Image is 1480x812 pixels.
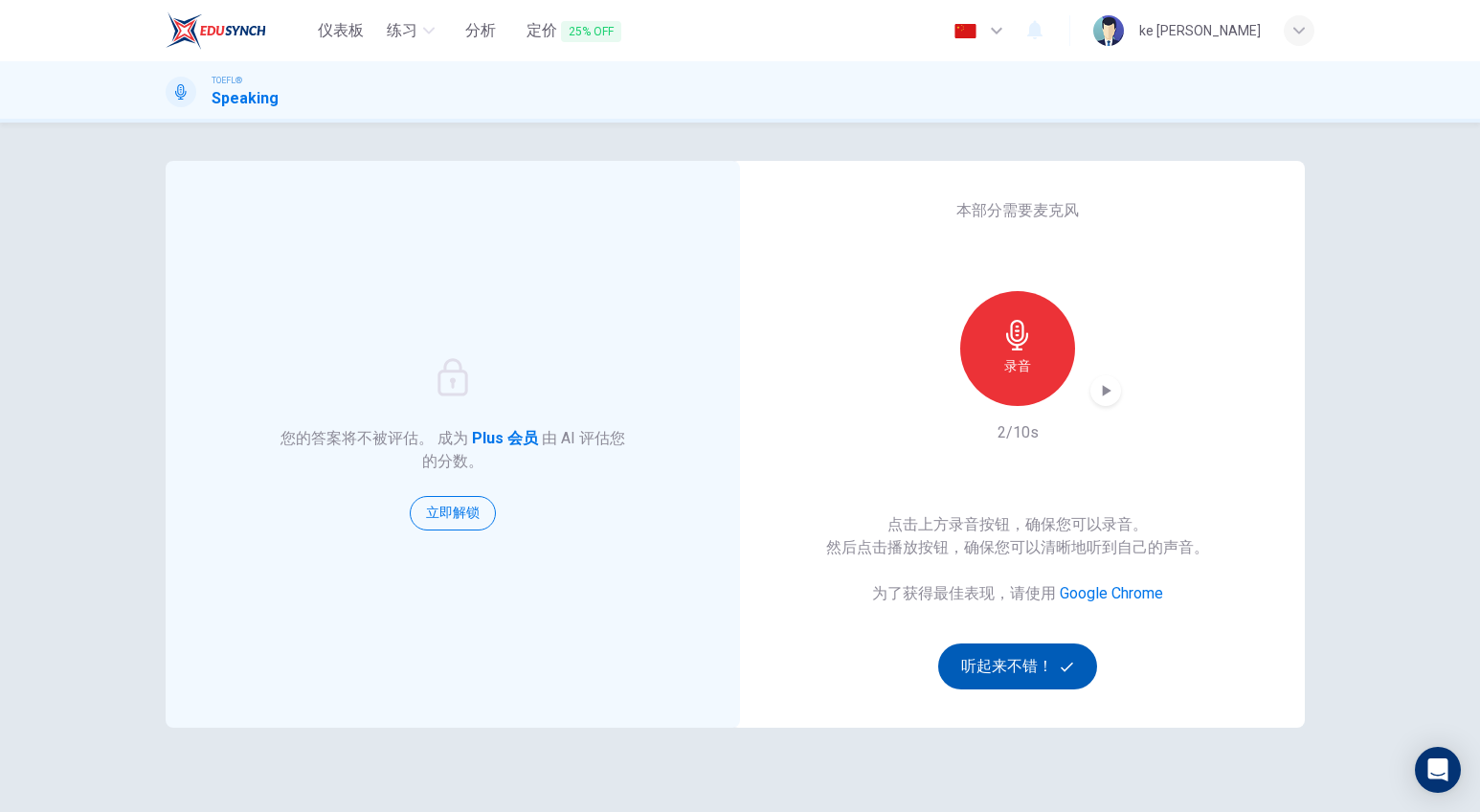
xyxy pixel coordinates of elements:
h6: 本部分需要麦克风 [956,199,1079,222]
span: 定价 [527,19,621,43]
a: Google Chrome [1060,584,1163,602]
h6: 您的答案将不被评估。 成为 由 AI 评估您的分数。 [280,427,626,473]
span: TOEFL® [212,74,242,87]
span: 练习 [387,19,417,42]
img: zh-CN [953,24,977,38]
img: EduSynch logo [166,11,266,50]
h1: Speaking [212,87,279,110]
button: 录音 [960,291,1075,406]
span: 25% OFF [561,21,621,42]
h6: 录音 [1004,354,1031,377]
a: EduSynch logo [166,11,310,50]
button: 分析 [450,13,511,48]
button: 练习 [379,13,442,48]
button: 定价25% OFF [519,13,629,49]
span: 分析 [465,19,496,42]
button: 立即解锁 [410,496,496,530]
a: 仪表板 [310,13,371,49]
h6: 点击上方录音按钮，确保您可以录音。 然后点击播放按钮，确保您可以清晰地听到自己的声音。 [826,513,1209,559]
button: 听起来不错！ [938,643,1097,689]
h6: 2/10s [998,421,1039,444]
h6: 为了获得最佳表现，请使用 [872,582,1163,605]
div: Open Intercom Messenger [1415,747,1461,793]
strong: Plus 会员 [472,429,538,447]
button: 仪表板 [310,13,371,48]
a: 分析 [450,13,511,49]
div: ke [PERSON_NAME] [1139,19,1261,42]
span: 仪表板 [318,19,364,42]
img: Profile picture [1093,15,1124,46]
